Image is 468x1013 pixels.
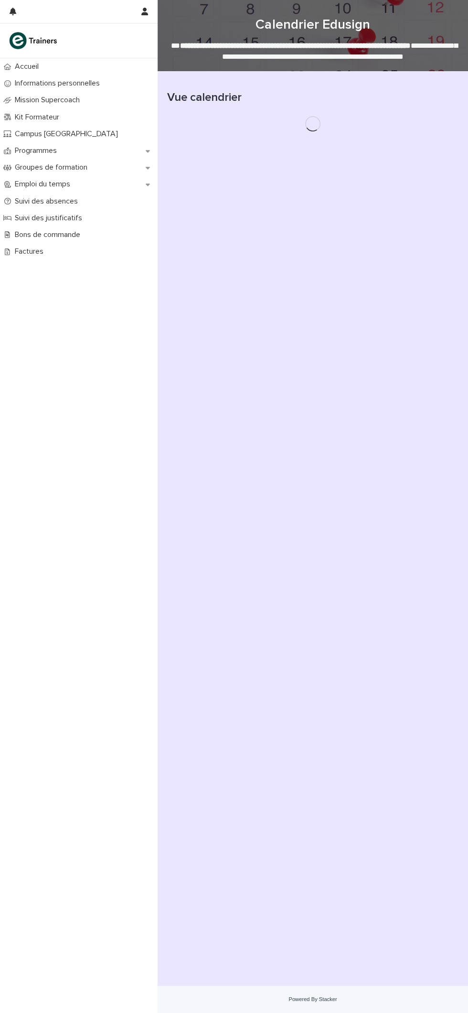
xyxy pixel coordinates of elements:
p: Factures [11,247,51,256]
p: Emploi du temps [11,180,78,189]
p: Suivi des absences [11,197,85,206]
p: Bons de commande [11,230,88,239]
p: Informations personnelles [11,79,107,88]
h1: Vue calendrier [167,91,458,105]
img: K0CqGN7SDeD6s4JG8KQk [8,31,60,50]
a: Powered By Stacker [288,996,337,1002]
p: Accueil [11,62,46,71]
p: Campus [GEOGRAPHIC_DATA] [11,129,126,139]
p: Suivi des justificatifs [11,214,90,223]
p: Groupes de formation [11,163,95,172]
p: Programmes [11,146,64,155]
p: Kit Formateur [11,113,67,122]
p: Mission Supercoach [11,96,87,105]
h1: Calendrier Edusign [167,17,458,33]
